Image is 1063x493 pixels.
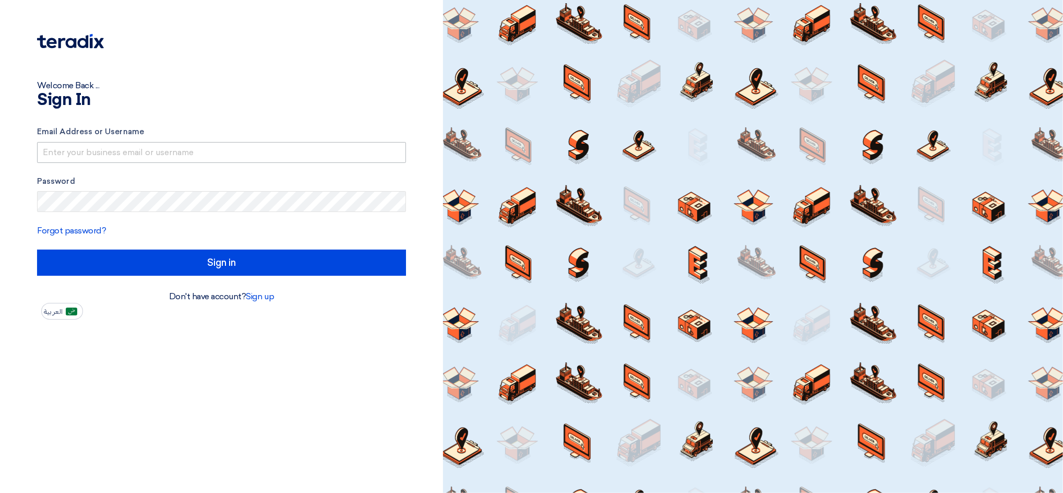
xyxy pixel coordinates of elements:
div: Don't have account? [37,290,406,303]
a: Forgot password? [37,226,106,236]
h1: Sign In [37,92,406,109]
label: Password [37,175,406,187]
input: Enter your business email or username [37,142,406,163]
input: Sign in [37,250,406,276]
img: Teradix logo [37,34,104,49]
span: العربية [44,308,63,315]
label: Email Address or Username [37,126,406,138]
button: العربية [41,303,83,320]
div: Welcome Back ... [37,79,406,92]
a: Sign up [246,291,274,301]
img: ar-AR.png [66,308,77,315]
